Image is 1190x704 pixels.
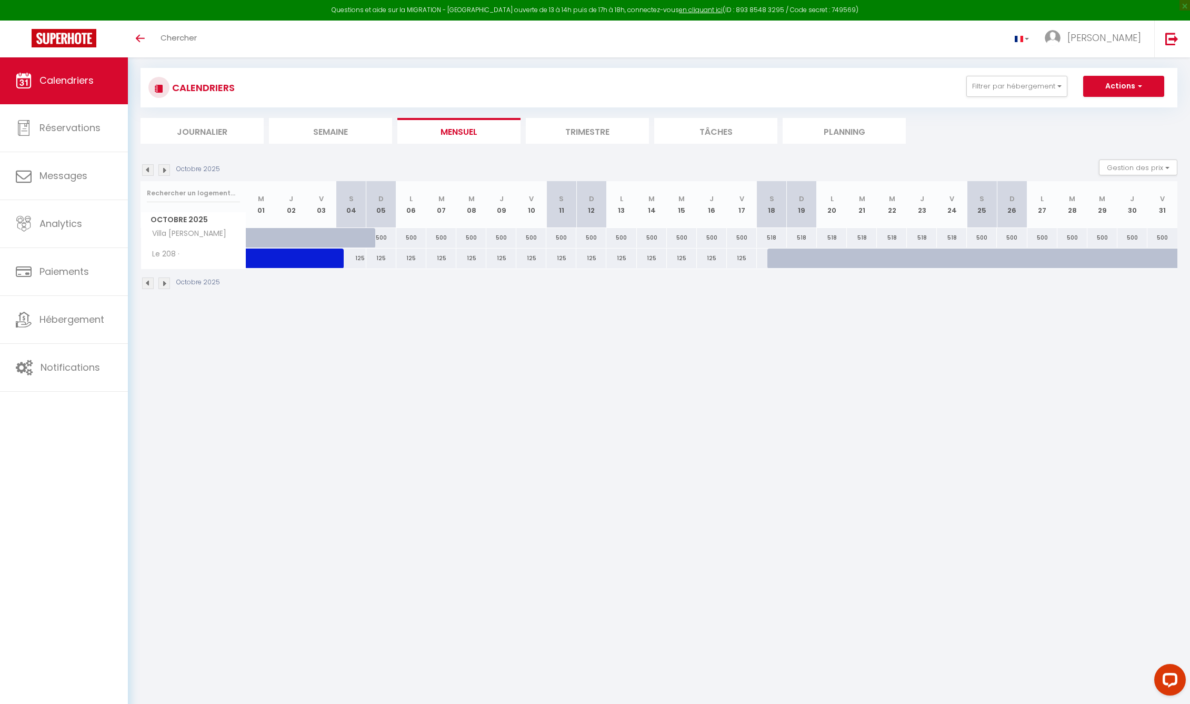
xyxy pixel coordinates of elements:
th: 01 [246,181,276,228]
abbr: M [258,194,264,204]
th: 22 [877,181,907,228]
span: Réservations [39,121,101,134]
span: Analytics [39,217,82,230]
abbr: J [499,194,504,204]
div: 125 [576,249,606,268]
abbr: M [648,194,655,204]
abbr: S [349,194,354,204]
div: 500 [1087,228,1117,247]
div: 518 [907,228,937,247]
abbr: J [920,194,924,204]
th: 25 [967,181,997,228]
div: 500 [667,228,697,247]
th: 27 [1027,181,1057,228]
div: 518 [757,228,787,247]
p: Octobre 2025 [176,277,220,287]
li: Trimestre [526,118,649,144]
div: 125 [727,249,757,268]
a: en cliquant ici [679,5,723,14]
abbr: L [620,194,623,204]
span: Le 208 · [143,249,182,260]
div: 500 [576,228,606,247]
abbr: L [831,194,834,204]
abbr: V [1160,194,1165,204]
th: 30 [1117,181,1147,228]
div: 125 [516,249,546,268]
div: 500 [1117,228,1147,247]
div: 518 [787,228,817,247]
div: 125 [426,249,456,268]
span: Calendriers [39,74,94,87]
a: Chercher [153,21,205,57]
img: Super Booking [32,29,96,47]
div: 125 [336,249,366,268]
div: 125 [667,249,697,268]
th: 09 [486,181,516,228]
input: Rechercher un logement... [147,184,240,203]
div: 500 [1027,228,1057,247]
div: 125 [697,249,727,268]
div: 125 [366,249,396,268]
div: 500 [486,228,516,247]
th: 26 [997,181,1027,228]
abbr: D [1009,194,1015,204]
span: Chercher [161,32,197,43]
abbr: V [319,194,324,204]
li: Tâches [654,118,777,144]
abbr: S [559,194,564,204]
th: 17 [727,181,757,228]
th: 14 [637,181,667,228]
abbr: V [739,194,744,204]
li: Journalier [141,118,264,144]
abbr: M [859,194,865,204]
span: Notifications [41,361,100,374]
th: 10 [516,181,546,228]
div: 500 [967,228,997,247]
abbr: V [949,194,954,204]
th: 20 [817,181,847,228]
li: Mensuel [397,118,521,144]
div: 500 [997,228,1027,247]
th: 12 [576,181,606,228]
abbr: M [1069,194,1075,204]
div: 500 [426,228,456,247]
span: Messages [39,169,87,182]
abbr: D [378,194,384,204]
div: 500 [606,228,636,247]
th: 18 [757,181,787,228]
div: 125 [396,249,426,268]
img: logout [1165,32,1178,45]
th: 03 [306,181,336,228]
th: 08 [456,181,486,228]
div: 518 [877,228,907,247]
abbr: L [1041,194,1044,204]
div: 500 [637,228,667,247]
abbr: M [438,194,445,204]
abbr: M [889,194,895,204]
div: 125 [637,249,667,268]
th: 02 [276,181,306,228]
th: 16 [697,181,727,228]
iframe: LiveChat chat widget [1146,660,1190,704]
abbr: D [589,194,594,204]
abbr: M [678,194,685,204]
div: 518 [817,228,847,247]
th: 15 [667,181,697,228]
th: 23 [907,181,937,228]
abbr: M [1099,194,1105,204]
button: Filtrer par hébergement [966,76,1067,97]
th: 05 [366,181,396,228]
div: 518 [847,228,877,247]
abbr: S [769,194,774,204]
p: Octobre 2025 [176,164,220,174]
th: 29 [1087,181,1117,228]
th: 13 [606,181,636,228]
div: 125 [606,249,636,268]
th: 31 [1147,181,1177,228]
abbr: L [409,194,413,204]
div: 500 [456,228,486,247]
abbr: J [709,194,714,204]
span: Octobre 2025 [141,212,246,227]
div: 125 [486,249,516,268]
